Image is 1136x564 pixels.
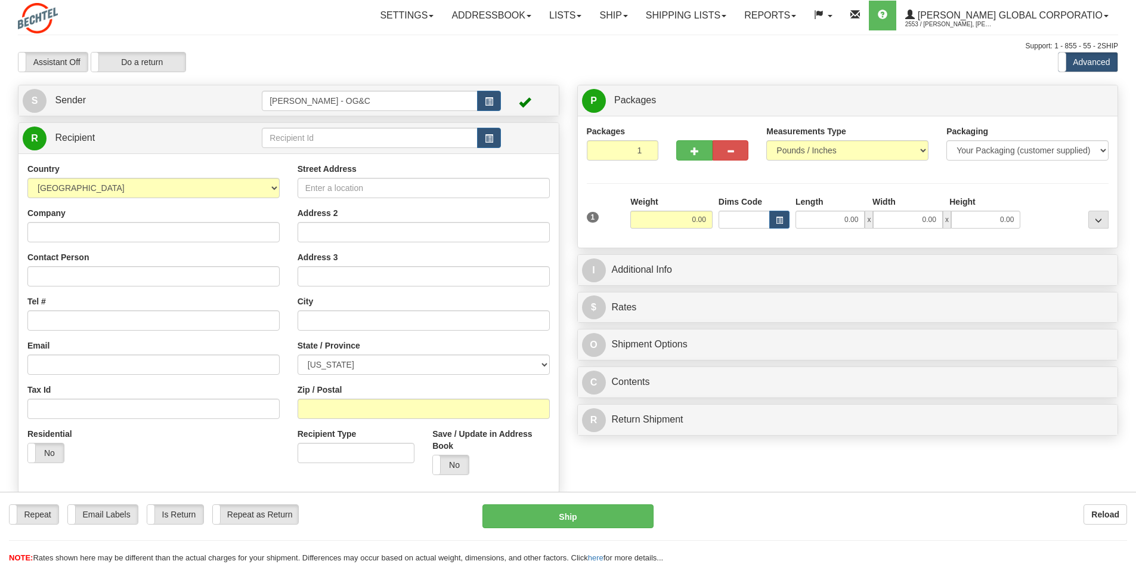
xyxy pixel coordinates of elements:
label: Packaging [946,125,988,137]
label: Company [27,207,66,219]
a: $Rates [582,295,1114,320]
label: Email [27,340,49,352]
label: Address 3 [298,251,338,263]
img: logo2553.jpg [18,3,58,33]
label: Do a return [91,53,185,72]
label: State / Province [298,340,360,352]
a: P Packages [582,88,1114,113]
label: No [433,455,469,474]
label: Email Labels [68,505,138,524]
a: S Sender [23,88,262,113]
label: Repeat as Return [213,505,298,524]
span: Packages [614,95,656,105]
button: Reload [1084,504,1127,525]
label: Country [27,163,60,175]
a: IAdditional Info [582,258,1114,282]
label: Tax Id [27,384,51,396]
label: Address 2 [298,207,338,219]
label: Length [795,196,824,208]
label: Weight [630,196,658,208]
a: Reports [735,1,805,30]
label: No [28,443,64,463]
label: Height [949,196,976,208]
div: ... [1088,211,1109,229]
iframe: chat widget [1109,221,1135,343]
label: Zip / Postal [298,384,342,396]
label: Contact Person [27,251,89,263]
label: Repeat [10,505,58,524]
a: OShipment Options [582,332,1114,357]
span: R [582,408,606,432]
label: Street Address [298,163,357,175]
a: Settings [371,1,442,30]
input: Sender Id [262,91,478,111]
a: R Recipient [23,126,236,150]
b: Reload [1091,510,1119,519]
span: R [23,127,47,150]
a: CContents [582,370,1114,395]
span: I [582,258,606,282]
a: Addressbook [442,1,540,30]
button: Ship [482,504,654,528]
a: Shipping lists [637,1,735,30]
span: Recipient [55,132,95,143]
span: [PERSON_NAME] Global Corporatio [915,10,1103,20]
label: Advanced [1058,53,1118,72]
div: Support: 1 - 855 - 55 - 2SHIP [18,41,1118,51]
label: Assistant Off [18,53,88,72]
a: [PERSON_NAME] Global Corporatio 2553 / [PERSON_NAME], [PERSON_NAME] [PERSON_NAME] [896,1,1118,30]
label: Save / Update in Address Book [432,428,549,452]
span: 1 [587,212,599,223]
label: Tel # [27,295,46,307]
label: City [298,295,313,307]
label: Recipient Type [298,428,357,440]
span: NOTE: [9,553,33,562]
a: RReturn Shipment [582,408,1114,432]
label: Residential [27,428,72,440]
span: C [582,371,606,395]
a: here [588,553,603,562]
label: Packages [587,125,626,137]
span: O [582,333,606,357]
input: Enter a location [298,178,550,198]
input: Recipient Id [262,128,478,148]
a: Ship [590,1,636,30]
span: 2553 / [PERSON_NAME], [PERSON_NAME] [PERSON_NAME] [905,19,995,30]
span: S [23,89,47,113]
label: Width [872,196,896,208]
label: Measurements Type [766,125,846,137]
span: Sender [55,95,86,105]
a: Lists [540,1,590,30]
span: $ [582,295,606,319]
label: Is Return [147,505,203,524]
span: P [582,89,606,113]
span: x [943,211,951,229]
label: Dims Code [719,196,762,208]
span: x [865,211,873,229]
